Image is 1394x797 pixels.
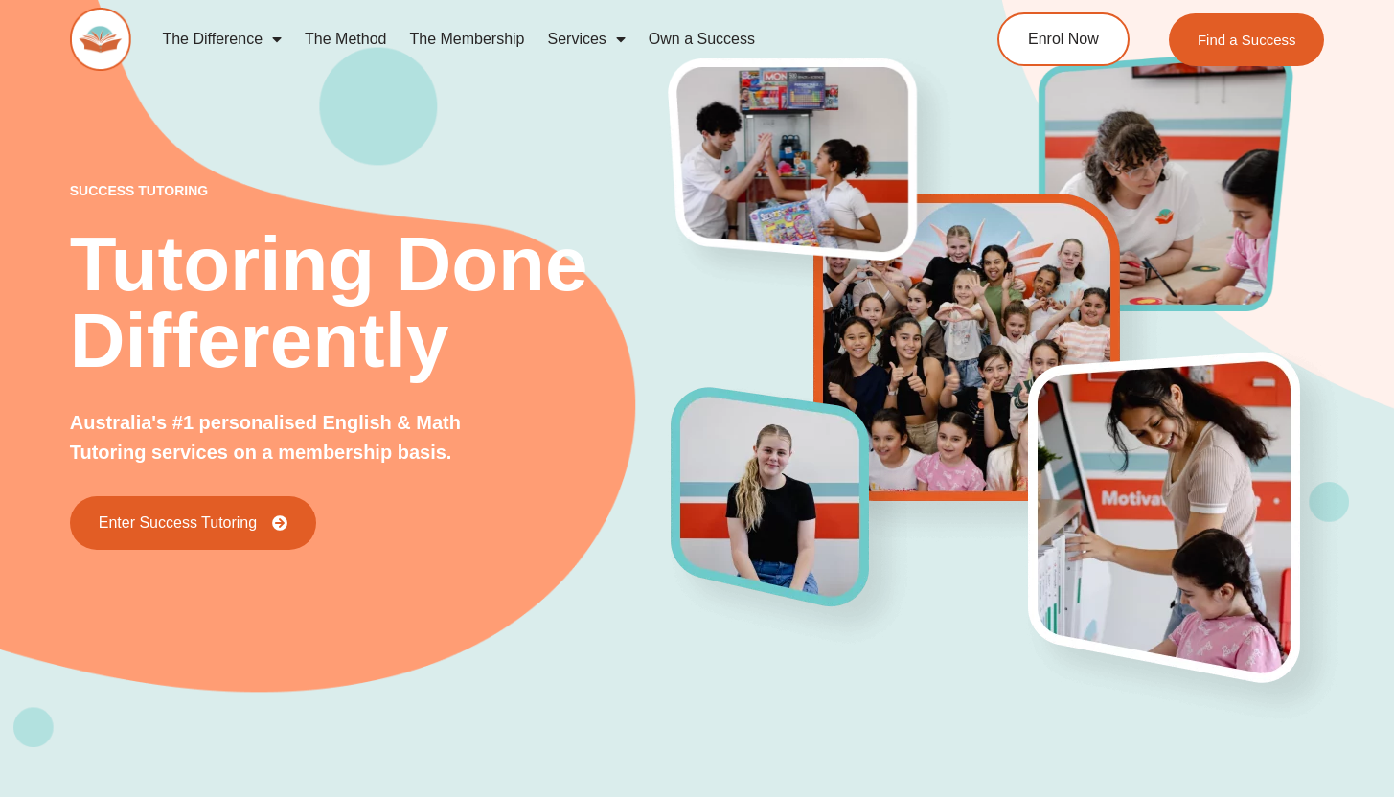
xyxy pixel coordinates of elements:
span: Find a Success [1198,33,1296,47]
p: success tutoring [70,184,673,197]
h2: Tutoring Done Differently [70,226,673,379]
p: Australia's #1 personalised English & Math Tutoring services on a membership basis. [70,408,510,467]
a: Own a Success [637,17,766,61]
a: The Membership [398,17,536,61]
nav: Menu [150,17,925,61]
a: Find a Success [1169,13,1325,66]
a: The Difference [150,17,293,61]
span: Enter Success Tutoring [99,515,257,531]
a: Services [537,17,637,61]
a: Enter Success Tutoring [70,496,316,550]
span: Enrol Now [1028,32,1099,47]
a: Enrol Now [997,12,1130,66]
a: The Method [293,17,398,61]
